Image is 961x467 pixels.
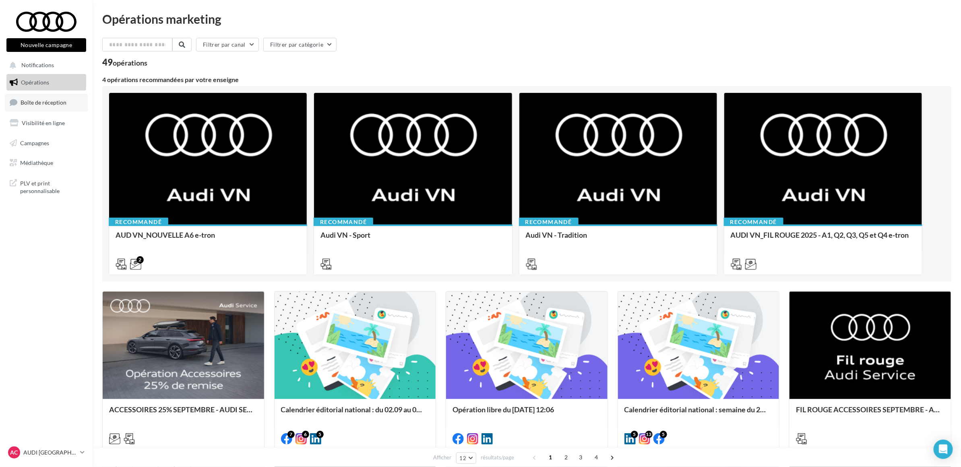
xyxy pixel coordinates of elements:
div: AUD VN_NOUVELLE A6 e-tron [116,231,300,247]
span: Opérations [21,79,49,86]
div: Opérations marketing [102,13,951,25]
div: 49 [102,58,147,67]
div: 5 [316,431,324,438]
button: 12 [456,453,477,464]
span: Afficher [434,454,452,461]
span: PLV et print personnalisable [20,178,83,195]
div: Recommandé [314,218,373,226]
span: 2 [560,451,572,464]
div: 5 [660,431,667,438]
span: Médiathèque [20,159,53,166]
div: ACCESSOIRES 25% SEPTEMBRE - AUDI SERVICE [109,405,258,422]
a: Boîte de réception [5,94,88,111]
span: résultats/page [481,454,514,461]
span: 4 [590,451,603,464]
a: Médiathèque [5,154,88,171]
div: Audi VN - Sport [320,231,505,247]
span: 3 [574,451,587,464]
button: Nouvelle campagne [6,38,86,52]
span: Boîte de réception [21,99,66,106]
div: 7 [287,431,295,438]
div: Recommandé [724,218,783,226]
span: 1 [544,451,557,464]
div: 4 opérations recommandées par votre enseigne [102,76,951,83]
span: AC [10,448,18,457]
div: Recommandé [519,218,579,226]
p: AUDI [GEOGRAPHIC_DATA] [23,448,77,457]
div: 6 [302,431,309,438]
a: Campagnes [5,135,88,152]
a: PLV et print personnalisable [5,175,88,198]
a: Visibilité en ligne [5,115,88,132]
div: Open Intercom Messenger [934,440,953,459]
a: AC AUDI [GEOGRAPHIC_DATA] [6,445,86,460]
div: 5 [631,431,638,438]
div: Audi VN - Tradition [526,231,711,247]
button: Filtrer par canal [196,38,259,51]
span: 12 [460,455,467,461]
div: 2 [136,256,144,263]
div: FIL ROUGE ACCESSOIRES SEPTEMBRE - AUDI SERVICE [796,405,944,422]
div: opérations [113,59,147,66]
div: 13 [645,431,653,438]
div: AUDI VN_FIL ROUGE 2025 - A1, Q2, Q3, Q5 et Q4 e-tron [731,231,916,247]
span: Visibilité en ligne [22,119,65,126]
span: Campagnes [20,139,49,146]
span: Notifications [21,62,54,69]
div: Opération libre du [DATE] 12:06 [453,405,601,422]
button: Filtrer par catégorie [263,38,337,51]
div: Calendrier éditorial national : semaine du 25.08 au 31.08 [624,405,773,422]
div: Recommandé [109,218,168,226]
div: Calendrier éditorial national : du 02.09 au 08.09 [281,405,430,422]
a: Opérations [5,74,88,91]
